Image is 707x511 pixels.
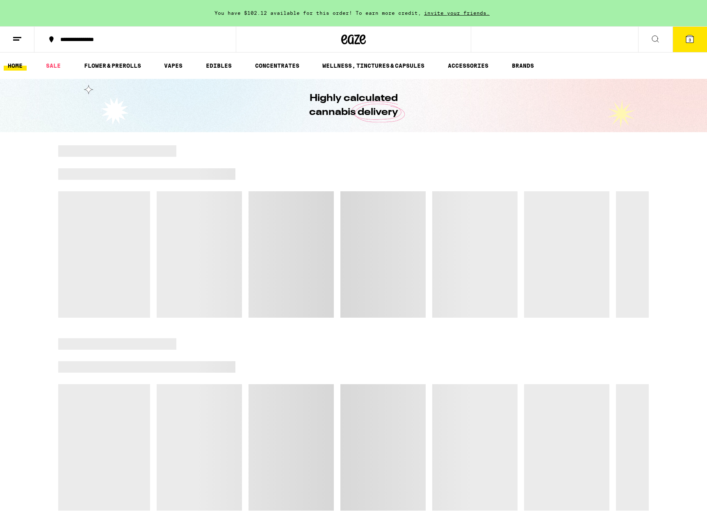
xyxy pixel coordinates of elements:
span: You have $102.12 available for this order! To earn more credit, [214,10,421,16]
a: VAPES [160,61,187,71]
span: invite your friends. [421,10,493,16]
a: BRANDS [508,61,538,71]
button: 3 [673,27,707,52]
a: SALE [42,61,65,71]
a: ACCESSORIES [444,61,493,71]
a: EDIBLES [202,61,236,71]
a: WELLNESS, TINCTURES & CAPSULES [318,61,429,71]
h1: Highly calculated cannabis delivery [286,92,421,119]
a: HOME [4,61,27,71]
span: 3 [689,37,691,42]
a: CONCENTRATES [251,61,303,71]
a: FLOWER & PREROLLS [80,61,145,71]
